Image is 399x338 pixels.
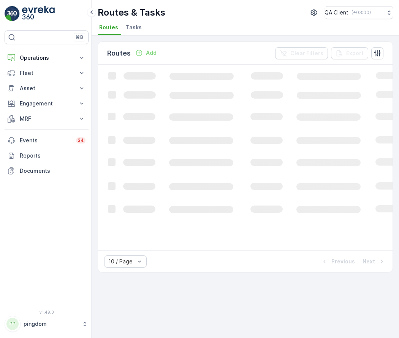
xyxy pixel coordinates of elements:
button: Operations [5,50,89,65]
p: Operations [20,54,73,62]
p: Routes & Tasks [98,6,165,19]
p: Events [20,137,71,144]
p: Documents [20,167,85,175]
img: logo [5,6,20,21]
span: Tasks [126,24,142,31]
p: Add [146,49,157,57]
p: Routes [107,48,131,59]
button: Engagement [5,96,89,111]
button: PPpingdom [5,316,89,332]
button: Add [132,48,160,57]
button: MRF [5,111,89,126]
a: Events34 [5,133,89,148]
p: Reports [20,152,85,159]
p: pingdom [24,320,78,328]
button: Asset [5,81,89,96]
button: Next [362,257,386,266]
button: Previous [320,257,356,266]
img: logo_light-DOdMpM7g.png [22,6,55,21]
a: Reports [5,148,89,163]
p: ⌘B [76,34,83,40]
button: Export [331,47,368,59]
p: Fleet [20,69,73,77]
p: MRF [20,115,73,123]
p: Next [363,258,375,265]
button: QA Client(+03:00) [325,6,393,19]
a: Documents [5,163,89,179]
p: 34 [78,137,84,143]
p: Asset [20,84,73,92]
p: Clear Filters [290,49,323,57]
p: Export [346,49,364,57]
p: QA Client [325,9,348,16]
button: Clear Filters [275,47,328,59]
span: Routes [99,24,118,31]
span: v 1.49.0 [5,310,89,314]
p: Previous [331,258,355,265]
button: Fleet [5,65,89,81]
div: PP [6,318,19,330]
p: Engagement [20,100,73,107]
p: ( +03:00 ) [351,10,371,16]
